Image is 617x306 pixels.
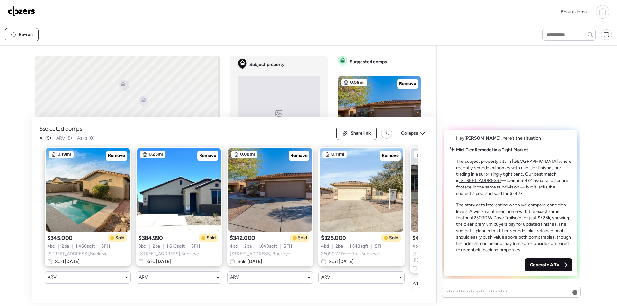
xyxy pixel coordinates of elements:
[77,136,94,141] span: As-is (0)
[48,274,57,281] span: ARV
[258,243,277,249] span: 1,643 sqft
[155,259,171,264] span: [DATE]
[47,251,108,257] span: [STREET_ADDRESS] , Buckeye
[321,243,329,249] span: 4 bd
[76,243,95,249] span: 1,460 sqft
[371,243,372,249] span: |
[115,235,124,241] span: Sold
[350,79,365,86] span: 0.08mi
[413,281,422,287] span: ARV
[401,130,418,136] span: Collapse
[240,243,242,249] span: |
[139,234,163,242] span: $384,990
[456,147,528,153] strong: Mid-Tier Remodel in a Tight Market
[230,274,239,281] span: ARV
[149,243,150,249] span: |
[375,243,384,249] span: SFH
[64,259,80,264] span: [DATE]
[230,234,255,242] span: $342,000
[230,251,290,257] span: [STREET_ADDRESS] , Buckeye
[246,259,262,264] span: [DATE]
[321,251,379,257] span: 25090 W Dove Trail , Buckeye
[280,243,281,249] span: |
[8,6,35,16] img: Logo
[291,153,308,159] span: Remove
[244,243,252,249] span: 2 ba
[97,243,99,249] span: |
[40,125,82,133] span: 5 selected comps
[456,202,572,253] p: The story gets interesting when we compare condition levels. A well-maintained home with the exac...
[459,178,501,183] a: [STREET_ADDRESS]
[382,153,399,159] span: Remove
[166,243,185,249] span: 1,610 sqft
[412,243,420,249] span: 4 bd
[456,158,572,197] p: The subject property sits in [GEOGRAPHIC_DATA] where recently remodeled homes with mid-tier finis...
[237,258,262,265] span: Sold
[530,262,559,268] span: Generate ARV
[163,243,164,249] span: |
[249,61,285,68] span: Subject property
[199,153,216,159] span: Remove
[58,151,71,158] span: 0.19mi
[332,243,333,249] span: |
[55,258,80,265] span: Sold
[40,136,51,141] span: All (5)
[146,258,171,265] span: Sold
[474,215,513,221] a: 25090 W Dove Trail
[349,243,368,249] span: 1,643 sqft
[464,136,501,141] span: [PERSON_NAME]
[329,258,353,265] span: Sold
[456,136,541,141] span: Hey , here’s the situation
[412,234,437,242] span: $419,000
[58,243,59,249] span: |
[139,243,146,249] span: 3 bd
[47,243,55,249] span: 4 bd
[149,151,163,158] span: 0.25mi
[321,274,330,281] span: ARV
[351,130,371,136] span: Share link
[19,31,33,38] span: Re-run
[389,235,398,241] span: Sold
[56,136,72,141] span: ARV (5)
[338,259,353,264] span: [DATE]
[191,243,200,249] span: SFH
[240,151,255,158] span: 0.08mi
[62,243,69,249] span: 2 ba
[350,59,387,65] span: Suggested comps
[153,243,160,249] span: 2 ba
[335,243,343,249] span: 2 ba
[331,151,344,158] span: 0.11mi
[399,81,416,87] span: Remove
[298,235,307,241] span: Sold
[207,235,216,241] span: Sold
[108,153,125,159] span: Remove
[47,234,73,242] span: $345,000
[101,243,110,249] span: SFH
[139,274,148,281] span: ARV
[230,243,238,249] span: 4 bd
[254,243,255,249] span: |
[187,243,189,249] span: |
[321,234,346,242] span: $325,000
[272,117,286,122] span: No image
[345,243,347,249] span: |
[412,251,493,264] span: [STREET_ADDRESS][PERSON_NAME] , Buckeye
[561,9,587,14] span: Book a demo
[283,243,292,249] span: SFH
[139,251,199,257] span: [STREET_ADDRESS] , Buckeye
[72,243,73,249] span: |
